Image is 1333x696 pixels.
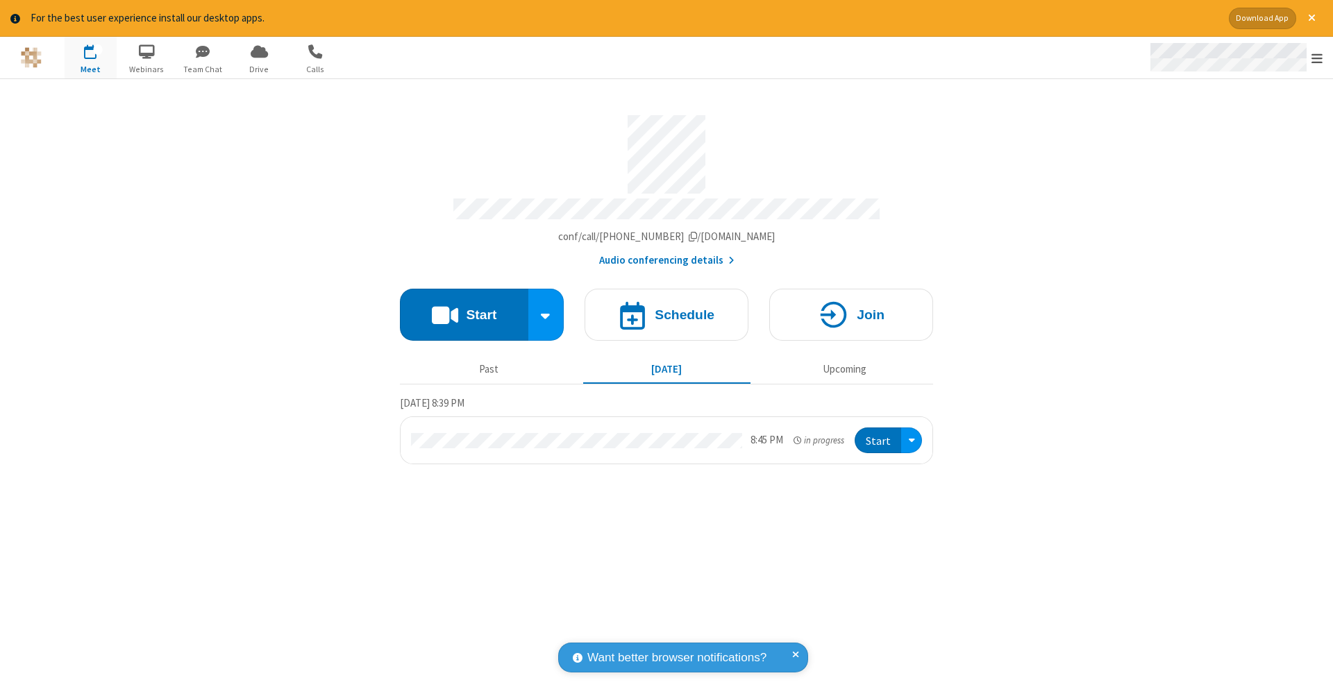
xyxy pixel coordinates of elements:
button: Start [855,427,901,453]
button: Schedule [585,289,748,341]
button: Close alert [1301,8,1323,29]
button: Start [400,289,528,341]
span: Copy my meeting room link [558,230,776,243]
button: Audio conferencing details [599,253,735,269]
span: Drive [233,63,285,76]
span: Calls [290,63,342,76]
span: Meet [65,63,117,76]
span: [DATE] 8:39 PM [400,396,464,409]
span: Team Chat [177,63,229,76]
span: Want better browser notifications? [587,649,766,667]
div: Open menu [901,427,922,453]
button: Download App [1229,8,1296,29]
section: Account details [400,105,933,268]
section: Today's Meetings [400,395,933,464]
span: Webinars [121,63,173,76]
h4: Join [857,308,885,321]
div: 1 [94,44,103,55]
button: [DATE] [583,357,751,383]
button: Join [769,289,933,341]
button: Past [405,357,573,383]
h4: Schedule [655,308,714,321]
div: Open menu [1137,37,1333,78]
div: 8:45 PM [751,432,783,448]
em: in progress [794,434,844,447]
button: Upcoming [761,357,928,383]
button: Copy my meeting room linkCopy my meeting room link [558,229,776,245]
h4: Start [466,308,496,321]
img: QA Selenium DO NOT DELETE OR CHANGE [21,47,42,68]
div: For the best user experience install our desktop apps. [31,10,1218,26]
button: Logo [5,37,57,78]
div: Start conference options [528,289,564,341]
